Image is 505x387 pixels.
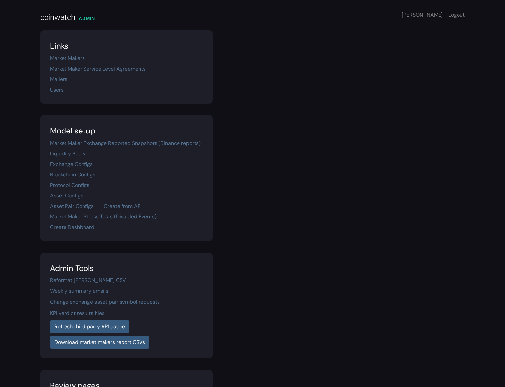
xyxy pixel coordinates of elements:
a: Market Makers [50,55,85,62]
a: Users [50,86,64,93]
a: Protocol Configs [50,182,89,189]
a: Market Maker Exchange Reported Snapshots (Binance reports) [50,140,201,147]
a: Asset Pair Configs [50,203,94,210]
span: · [444,11,445,18]
a: Create from API [104,203,142,210]
a: Mailers [50,76,67,83]
a: Exchange Configs [50,161,93,168]
div: ADMIN [79,15,95,22]
a: Blockchain Configs [50,171,95,178]
div: Links [50,40,203,52]
div: Admin Tools [50,262,203,274]
a: Logout [448,11,465,18]
span: · [98,203,99,210]
div: Model setup [50,125,203,137]
a: Weekly summary emails [50,287,108,294]
a: Market Maker Service Level Agreements [50,65,146,72]
a: Asset Configs [50,192,83,199]
a: Reformat [PERSON_NAME] CSV [50,277,126,284]
a: Create Dashboard [50,224,94,231]
a: Liquidity Pools [50,150,85,157]
a: Download market makers report CSVs [50,336,149,349]
div: coinwatch [40,11,75,23]
a: Refresh third party API cache [50,320,129,333]
a: KPI verdict results files [50,310,104,316]
a: Change exchange asset pair symbol requests [50,298,160,305]
div: [PERSON_NAME] [402,11,465,19]
a: Market Maker Stress Tests (Disabled Events) [50,213,157,220]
